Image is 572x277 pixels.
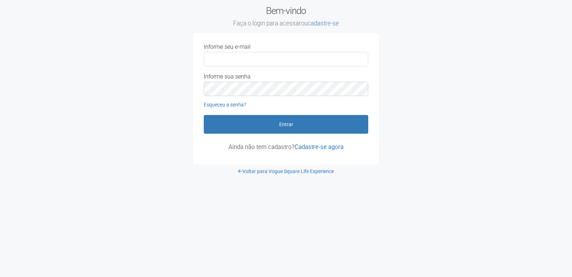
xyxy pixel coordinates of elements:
p: Ainda não tem cadastro? [204,144,368,150]
a: Esqueceu a senha? [204,102,246,108]
button: Entrar [204,115,368,134]
h2: Bem-vindo [193,5,379,28]
a: Cadastre-se agora [295,143,344,151]
label: Informe sua senha [204,73,251,80]
label: Informe seu e-mail [204,44,251,50]
a: Voltar para Vogue Square Life Experience [238,168,334,174]
small: Faça o login para acessar [193,20,379,28]
span: ou [301,20,339,27]
a: cadastre-se [307,20,339,27]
